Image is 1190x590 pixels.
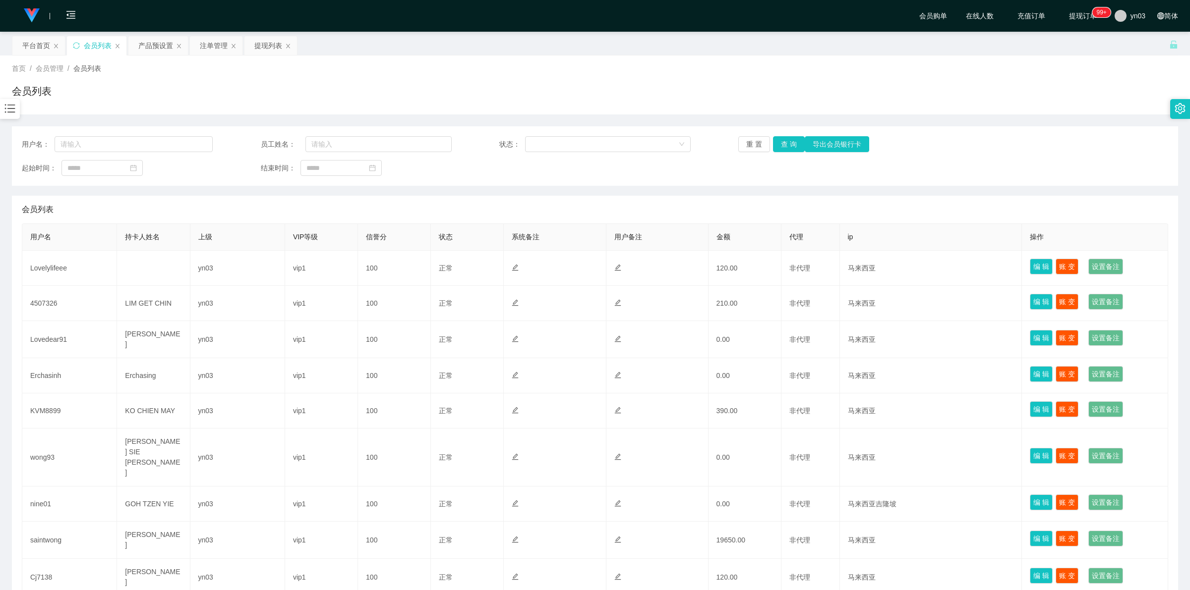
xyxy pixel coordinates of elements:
td: 0.00 [709,429,781,486]
td: 120.00 [709,251,781,286]
td: [PERSON_NAME] SIE [PERSON_NAME] [117,429,190,486]
span: 正常 [439,407,453,415]
span: 非代理 [789,453,810,461]
td: yn03 [190,522,285,559]
i: 图标: edit [614,453,621,460]
i: 图标: edit [614,500,621,507]
button: 账 变 [1056,448,1078,464]
i: 图标: unlock [1169,40,1178,49]
td: vip1 [285,486,358,522]
i: 图标: edit [614,264,621,271]
span: 正常 [439,536,453,544]
span: 正常 [439,453,453,461]
i: 图标: edit [512,335,519,342]
td: yn03 [190,358,285,393]
span: 非代理 [789,264,810,272]
span: 非代理 [789,407,810,415]
td: 马来西亚 [840,522,1022,559]
td: 100 [358,522,431,559]
span: 结束时间： [261,163,300,173]
div: 会员列表 [84,36,112,55]
td: yn03 [190,321,285,358]
span: ip [848,233,853,241]
i: 图标: edit [614,407,621,414]
button: 账 变 [1056,531,1078,546]
td: 0.00 [709,321,781,358]
i: 图标: bars [3,102,16,115]
td: LIM GET CHIN [117,286,190,321]
span: 非代理 [789,335,810,343]
i: 图标: edit [614,573,621,580]
div: 注单管理 [200,36,228,55]
span: 非代理 [789,299,810,307]
span: 会员列表 [73,64,101,72]
td: [PERSON_NAME] [117,321,190,358]
td: KVM8899 [22,393,117,429]
button: 导出会员银行卡 [805,136,869,152]
button: 账 变 [1056,568,1078,584]
span: 用户备注 [614,233,642,241]
div: 产品预设置 [138,36,173,55]
i: 图标: edit [614,372,621,378]
td: 马来西亚 [840,286,1022,321]
td: vip1 [285,286,358,321]
td: 马来西亚 [840,251,1022,286]
td: 0.00 [709,358,781,393]
span: 信誉分 [366,233,387,241]
span: / [30,64,32,72]
td: nine01 [22,486,117,522]
td: 19650.00 [709,522,781,559]
i: 图标: edit [614,335,621,342]
button: 编 辑 [1030,366,1053,382]
span: 正常 [439,299,453,307]
i: 图标: edit [512,264,519,271]
td: vip1 [285,251,358,286]
td: vip1 [285,321,358,358]
i: 图标: edit [614,299,621,306]
span: 正常 [439,573,453,581]
img: logo.9652507e.png [24,8,40,22]
button: 设置备注 [1088,366,1123,382]
button: 编 辑 [1030,448,1053,464]
span: VIP等级 [293,233,318,241]
span: 金额 [716,233,730,241]
span: 正常 [439,372,453,379]
td: 4507326 [22,286,117,321]
td: Erchasinh [22,358,117,393]
span: 会员列表 [22,204,54,215]
i: 图标: edit [614,536,621,543]
td: 100 [358,251,431,286]
td: 100 [358,358,431,393]
i: 图标: global [1157,12,1164,19]
i: 图标: edit [512,573,519,580]
button: 账 变 [1056,401,1078,417]
td: Lovelylifeee [22,251,117,286]
span: 代理 [789,233,803,241]
input: 请输入 [55,136,213,152]
td: 马来西亚 [840,393,1022,429]
button: 设置备注 [1088,259,1123,274]
input: 请输入 [305,136,452,152]
span: 非代理 [789,573,810,581]
button: 设置备注 [1088,294,1123,310]
span: 用户名 [30,233,51,241]
td: 390.00 [709,393,781,429]
span: 操作 [1030,233,1044,241]
td: vip1 [285,429,358,486]
td: yn03 [190,393,285,429]
span: 首页 [12,64,26,72]
i: 图标: menu-fold [54,0,88,32]
span: 起始时间： [22,163,61,173]
i: 图标: down [679,141,685,148]
button: 编 辑 [1030,330,1053,346]
h1: 会员列表 [12,84,52,99]
i: 图标: sync [73,42,80,49]
button: 账 变 [1056,259,1078,274]
span: 员工姓名： [261,139,305,150]
i: 图标: close [231,43,237,49]
button: 账 变 [1056,494,1078,510]
i: 图标: close [115,43,120,49]
i: 图标: setting [1175,103,1186,114]
i: 图标: edit [512,372,519,378]
td: 马来西亚 [840,358,1022,393]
